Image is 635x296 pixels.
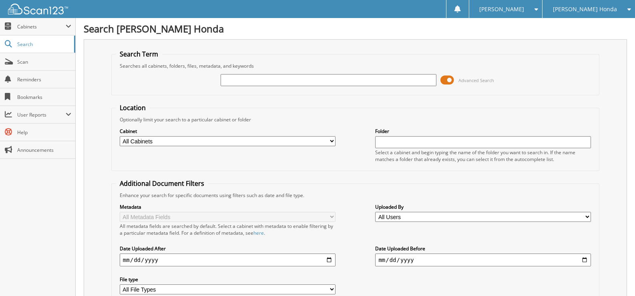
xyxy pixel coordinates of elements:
h1: Search [PERSON_NAME] Honda [84,22,627,35]
legend: Search Term [116,50,162,58]
div: Enhance your search for specific documents using filters such as date and file type. [116,192,595,199]
span: Reminders [17,76,71,83]
span: Scan [17,58,71,65]
span: Help [17,129,71,136]
label: Cabinet [120,128,336,135]
legend: Location [116,103,150,112]
input: end [375,254,591,266]
span: Bookmarks [17,94,71,101]
div: Optionally limit your search to a particular cabinet or folder [116,116,595,123]
div: Searches all cabinets, folders, files, metadata, and keywords [116,62,595,69]
label: Metadata [120,203,336,210]
span: Advanced Search [458,77,494,83]
label: Uploaded By [375,203,591,210]
span: Announcements [17,147,71,153]
input: start [120,254,336,266]
label: Date Uploaded After [120,245,336,252]
legend: Additional Document Filters [116,179,208,188]
span: Search [17,41,70,48]
span: Cabinets [17,23,66,30]
label: Date Uploaded Before [375,245,591,252]
span: [PERSON_NAME] Honda [553,7,617,12]
div: All metadata fields are searched by default. Select a cabinet with metadata to enable filtering b... [120,223,336,236]
label: File type [120,276,336,283]
img: scan123-logo-white.svg [8,4,68,14]
div: Select a cabinet and begin typing the name of the folder you want to search in. If the name match... [375,149,591,163]
a: here [253,230,264,236]
span: [PERSON_NAME] [479,7,524,12]
label: Folder [375,128,591,135]
span: User Reports [17,111,66,118]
